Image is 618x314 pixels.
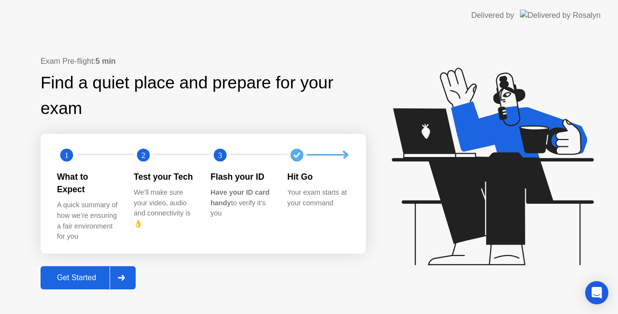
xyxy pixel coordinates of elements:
b: 5 min [96,57,116,65]
div: Your exam starts at your command [287,187,349,208]
div: Get Started [43,273,110,282]
div: Flash your ID [211,171,272,183]
text: 1 [65,150,69,159]
div: to verify it’s you [211,187,272,219]
img: Delivered by Rosalyn [520,10,601,21]
div: Open Intercom Messenger [585,281,608,304]
div: Delivered by [471,10,514,21]
div: What to Expect [57,171,118,196]
button: Get Started [41,266,136,289]
div: Find a quiet place and prepare for your exam [41,70,366,121]
div: Hit Go [287,171,349,183]
text: 3 [218,150,222,159]
div: A quick summary of how we’re ensuring a fair environment for you [57,200,118,242]
div: Exam Pre-flight: [41,56,366,67]
div: We’ll make sure your video, audio and connectivity is 👌 [134,187,195,229]
b: Have your ID card handy [211,188,269,207]
div: Test your Tech [134,171,195,183]
text: 2 [141,150,145,159]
